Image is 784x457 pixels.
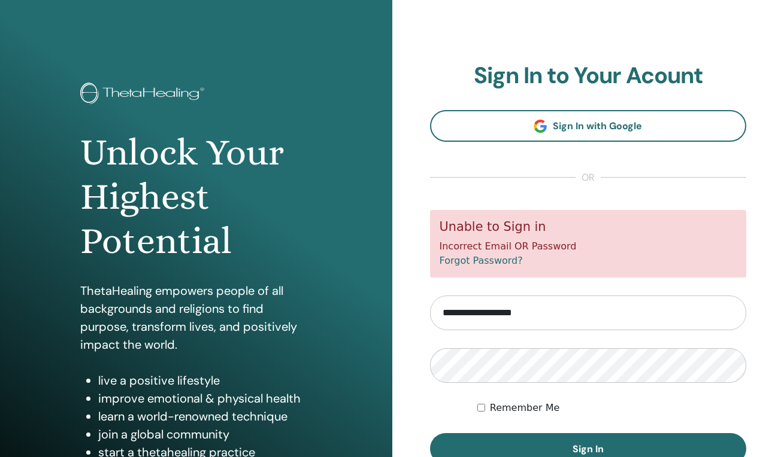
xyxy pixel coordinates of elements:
[98,407,311,425] li: learn a world-renowned technique
[98,389,311,407] li: improve emotional & physical health
[80,282,311,354] p: ThetaHealing empowers people of all backgrounds and religions to find purpose, transform lives, a...
[98,425,311,443] li: join a global community
[477,401,746,415] div: Keep me authenticated indefinitely or until I manually logout
[430,62,747,90] h2: Sign In to Your Acount
[430,210,747,278] div: Incorrect Email OR Password
[490,401,560,415] label: Remember Me
[576,170,601,185] span: or
[98,371,311,389] li: live a positive lifestyle
[440,220,737,234] h5: Unable to Sign in
[553,120,642,132] span: Sign In with Google
[430,110,747,142] a: Sign In with Google
[573,443,604,455] span: Sign In
[80,130,311,264] h1: Unlock Your Highest Potential
[440,255,523,266] a: Forgot Password?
